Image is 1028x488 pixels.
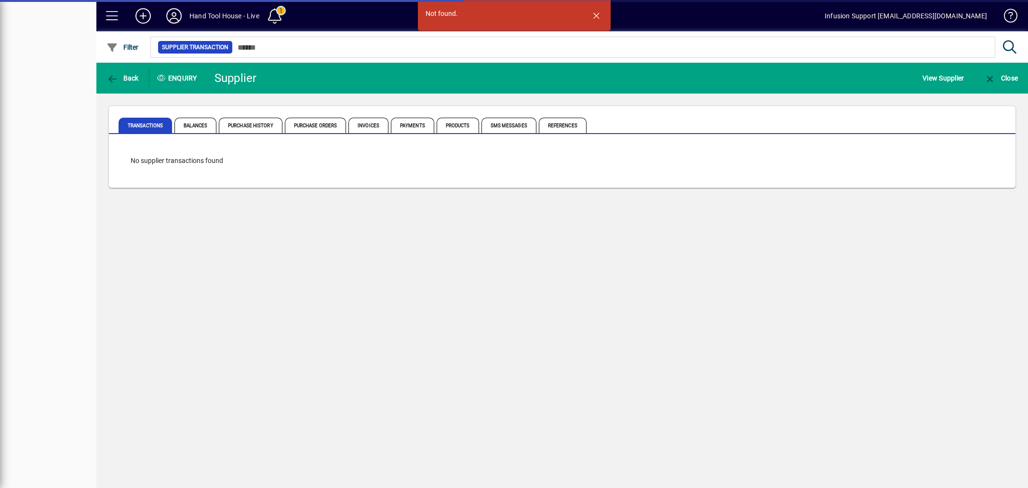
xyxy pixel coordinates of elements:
[121,146,1003,176] div: No supplier transactions found
[128,7,159,25] button: Add
[348,118,388,133] span: Invoices
[825,8,987,24] div: Infusion Support [EMAIL_ADDRESS][DOMAIN_NAME]
[285,118,347,133] span: Purchase Orders
[162,42,228,52] span: Supplier Transaction
[982,69,1020,87] button: Close
[922,70,964,86] span: View Supplier
[119,118,172,133] span: Transactions
[104,39,141,56] button: Filter
[997,2,1016,33] a: Knowledge Base
[437,118,479,133] span: Products
[107,43,139,51] span: Filter
[481,118,536,133] span: SMS Messages
[107,74,139,82] span: Back
[391,118,434,133] span: Payments
[920,69,966,87] button: View Supplier
[984,74,1018,82] span: Close
[189,8,259,24] div: Hand Tool House - Live
[214,70,257,86] div: Supplier
[974,69,1028,87] app-page-header-button: Close enquiry
[539,118,587,133] span: References
[219,118,282,133] span: Purchase History
[96,69,149,87] app-page-header-button: Back
[149,70,207,86] div: Enquiry
[174,118,216,133] span: Balances
[159,7,189,25] button: Profile
[104,69,141,87] button: Back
